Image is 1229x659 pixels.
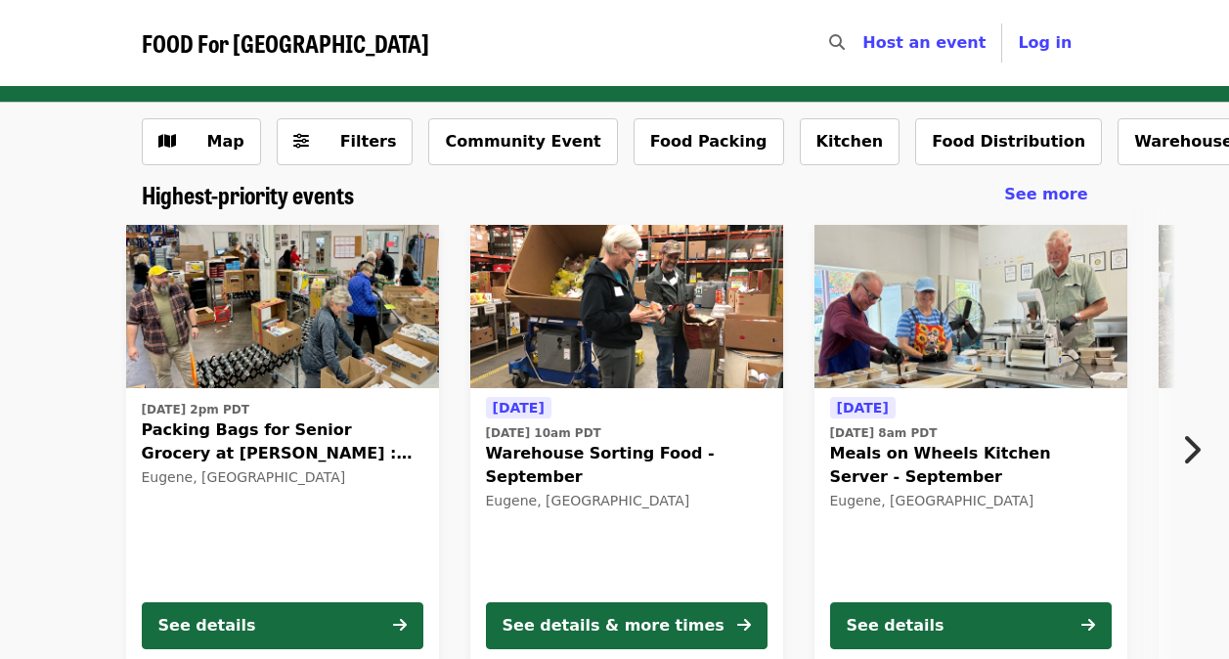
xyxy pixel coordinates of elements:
[486,602,768,649] button: See details & more times
[126,225,439,389] img: Packing Bags for Senior Grocery at Bailey Hill : October organized by FOOD For Lane County
[142,181,354,209] a: Highest-priority events
[830,493,1112,509] div: Eugene, [GEOGRAPHIC_DATA]
[847,614,944,637] div: See details
[142,401,249,418] time: [DATE] 2pm PDT
[800,118,900,165] button: Kitchen
[340,132,397,151] span: Filters
[503,614,724,637] div: See details & more times
[277,118,414,165] button: Filters (0 selected)
[830,442,1112,489] span: Meals on Wheels Kitchen Server - September
[830,602,1112,649] button: See details
[142,25,429,60] span: FOOD For [GEOGRAPHIC_DATA]
[915,118,1102,165] button: Food Distribution
[158,132,176,151] i: map icon
[862,33,986,52] a: Host an event
[1002,23,1087,63] button: Log in
[1164,422,1229,477] button: Next item
[837,400,889,416] span: [DATE]
[1004,183,1087,206] a: See more
[634,118,784,165] button: Food Packing
[142,118,261,165] button: Show map view
[737,616,751,635] i: arrow-right icon
[142,602,423,649] button: See details
[142,418,423,465] span: Packing Bags for Senior Grocery at [PERSON_NAME] : October
[486,493,768,509] div: Eugene, [GEOGRAPHIC_DATA]
[142,29,429,58] a: FOOD For [GEOGRAPHIC_DATA]
[829,33,845,52] i: search icon
[470,225,783,389] img: Warehouse Sorting Food - September organized by FOOD For Lane County
[1081,616,1095,635] i: arrow-right icon
[207,132,244,151] span: Map
[856,20,872,66] input: Search
[1181,431,1201,468] i: chevron-right icon
[428,118,617,165] button: Community Event
[493,400,545,416] span: [DATE]
[830,424,938,442] time: [DATE] 8am PDT
[142,469,423,486] div: Eugene, [GEOGRAPHIC_DATA]
[1004,185,1087,203] span: See more
[126,181,1104,209] div: Highest-priority events
[1018,33,1072,52] span: Log in
[158,614,256,637] div: See details
[486,442,768,489] span: Warehouse Sorting Food - September
[142,177,354,211] span: Highest-priority events
[814,225,1127,389] img: Meals on Wheels Kitchen Server - September organized by FOOD For Lane County
[393,616,407,635] i: arrow-right icon
[293,132,309,151] i: sliders-h icon
[486,424,601,442] time: [DATE] 10am PDT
